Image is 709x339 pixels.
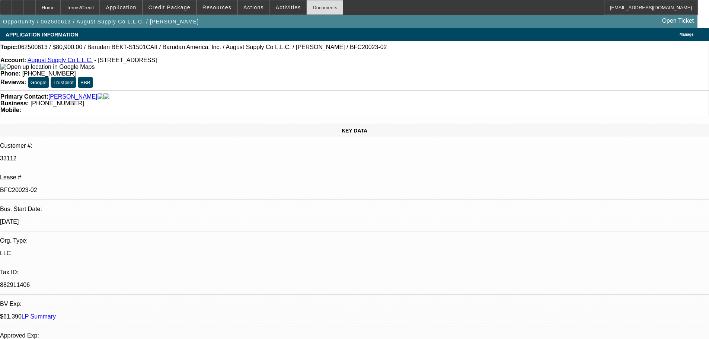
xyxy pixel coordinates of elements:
[31,100,84,106] span: [PHONE_NUMBER]
[100,0,142,15] button: Application
[48,93,98,100] a: [PERSON_NAME]
[659,15,697,27] a: Open Ticket
[0,93,48,100] strong: Primary Contact:
[6,32,78,38] span: APPLICATION INFORMATION
[106,4,136,10] span: Application
[0,57,26,63] strong: Account:
[22,70,76,77] span: [PHONE_NUMBER]
[0,44,18,51] strong: Topic:
[143,0,196,15] button: Credit Package
[51,77,76,88] button: Trustpilot
[103,93,109,100] img: linkedin-icon.png
[28,77,49,88] button: Google
[78,77,93,88] button: BBB
[680,32,693,36] span: Manage
[0,64,95,70] img: Open up location in Google Maps
[0,100,29,106] strong: Business:
[276,4,301,10] span: Activities
[202,4,231,10] span: Resources
[342,128,367,134] span: KEY DATA
[22,313,56,320] a: LP Summary
[243,4,264,10] span: Actions
[95,57,157,63] span: - [STREET_ADDRESS]
[3,19,199,25] span: Opportunity / 062500613 / August Supply Co L.L.C. / [PERSON_NAME]
[98,93,103,100] img: facebook-icon.png
[238,0,269,15] button: Actions
[0,79,26,85] strong: Reviews:
[28,57,93,63] a: August Supply Co L.L.C.
[0,107,21,113] strong: Mobile:
[0,64,95,70] a: View Google Maps
[270,0,307,15] button: Activities
[18,44,387,51] span: 062500613 / $80,900.00 / Barudan BEKT-S1501CAII / Barudan America, Inc. / August Supply Co L.L.C....
[0,70,20,77] strong: Phone:
[197,0,237,15] button: Resources
[148,4,191,10] span: Credit Package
